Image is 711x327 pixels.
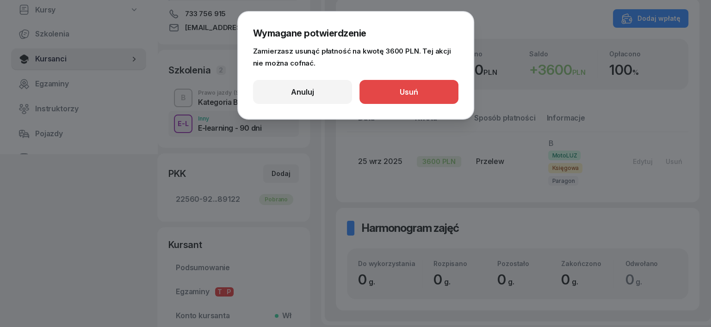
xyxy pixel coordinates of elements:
[253,45,458,69] div: Zamierzasz usunąć płatność na kwotę 3600 PLN. Tej akcji nie można cofnać.
[400,86,418,98] div: Usuń
[253,80,352,104] button: Anuluj
[253,27,458,40] h2: Wymagane potwierdzenie
[291,86,314,98] div: Anuluj
[359,80,458,104] button: Usuń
